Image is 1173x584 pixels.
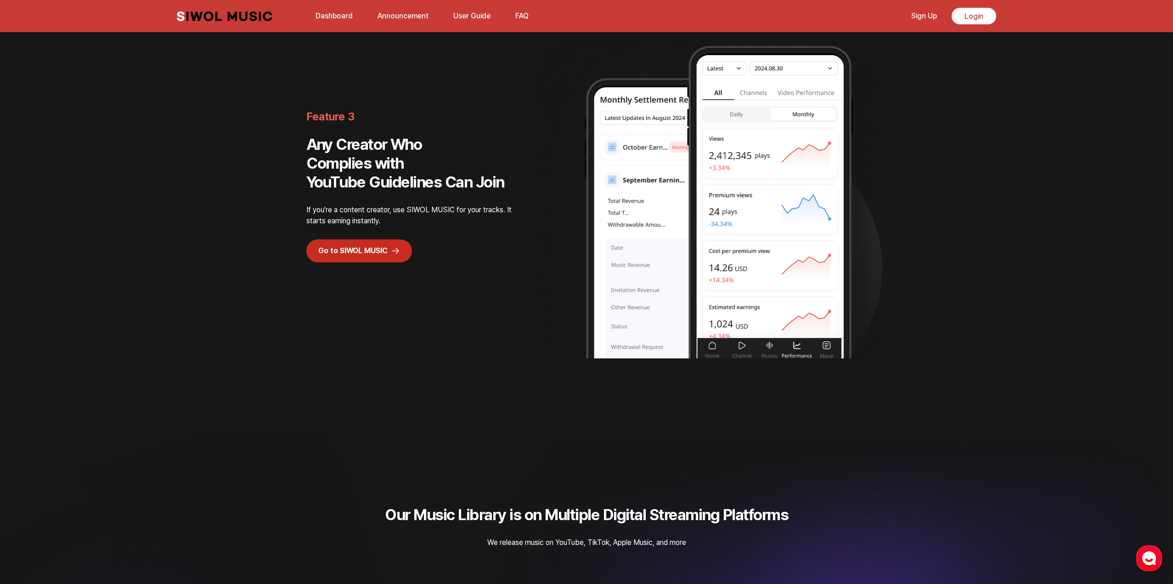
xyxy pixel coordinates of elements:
[3,291,61,314] a: Home
[306,239,412,262] a: Go to SIWOL MUSIC
[310,6,358,26] a: Dashboard
[306,204,518,227] p: If you're a content creator, use SIWOL MUSIC for your tracks. It starts earning instantly.
[510,5,534,27] button: FAQ
[76,306,103,313] span: Messages
[306,103,518,130] span: Feature 3
[372,6,434,26] a: Announcement
[448,6,496,26] a: User Guide
[952,8,996,24] a: Login
[61,291,118,314] a: Messages
[906,6,942,26] a: Sign Up
[23,305,39,312] span: Home
[306,135,518,192] h2: Any Creator Who Complies with YouTube Guidelines Can Join
[118,291,176,314] a: Settings
[136,305,158,312] span: Settings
